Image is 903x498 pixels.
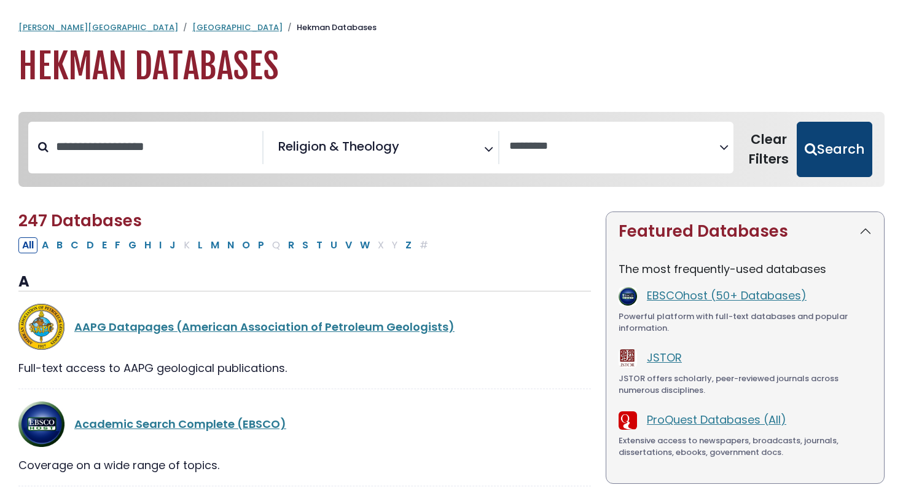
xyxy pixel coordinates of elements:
[74,416,286,432] a: Academic Search Complete (EBSCO)
[619,261,872,277] p: The most frequently-used databases
[797,122,872,177] button: Submit for Search Results
[18,273,591,291] h3: A
[53,237,66,253] button: Filter Results B
[207,237,223,253] button: Filter Results M
[283,22,377,34] li: Hekman Databases
[192,22,283,33] a: [GEOGRAPHIC_DATA]
[606,212,884,251] button: Featured Databases
[18,360,591,376] div: Full-text access to AAPG geological publications.
[83,237,98,253] button: Filter Results D
[342,237,356,253] button: Filter Results V
[238,237,254,253] button: Filter Results O
[313,237,326,253] button: Filter Results T
[67,237,82,253] button: Filter Results C
[299,237,312,253] button: Filter Results S
[18,46,885,87] h1: Hekman Databases
[619,373,872,397] div: JSTOR offers scholarly, peer-reviewed journals across numerous disciplines.
[619,435,872,459] div: Extensive access to newspapers, broadcasts, journals, dissertations, ebooks, government docs.
[166,237,179,253] button: Filter Results J
[38,237,52,253] button: Filter Results A
[402,144,410,157] textarea: Search
[273,137,399,156] li: Religion & Theology
[402,237,415,253] button: Filter Results Z
[254,237,268,253] button: Filter Results P
[356,237,373,253] button: Filter Results W
[647,412,786,427] a: ProQuest Databases (All)
[18,22,178,33] a: [PERSON_NAME][GEOGRAPHIC_DATA]
[74,319,455,334] a: AAPG Datapages (American Association of Petroleum Geologists)
[278,137,399,156] span: Religion & Theology
[741,122,797,177] button: Clear Filters
[141,237,155,253] button: Filter Results H
[49,136,262,157] input: Search database by title or keyword
[647,350,682,365] a: JSTOR
[155,237,165,253] button: Filter Results I
[327,237,341,253] button: Filter Results U
[18,112,885,187] nav: Search filters
[284,237,298,253] button: Filter Results R
[98,237,111,253] button: Filter Results E
[18,210,142,232] span: 247 Databases
[18,22,885,34] nav: breadcrumb
[194,237,206,253] button: Filter Results L
[619,310,872,334] div: Powerful platform with full-text databases and popular information.
[224,237,238,253] button: Filter Results N
[509,140,719,153] textarea: Search
[111,237,124,253] button: Filter Results F
[647,288,807,303] a: EBSCOhost (50+ Databases)
[125,237,140,253] button: Filter Results G
[18,237,433,252] div: Alpha-list to filter by first letter of database name
[18,457,591,473] div: Coverage on a wide range of topics.
[18,237,37,253] button: All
